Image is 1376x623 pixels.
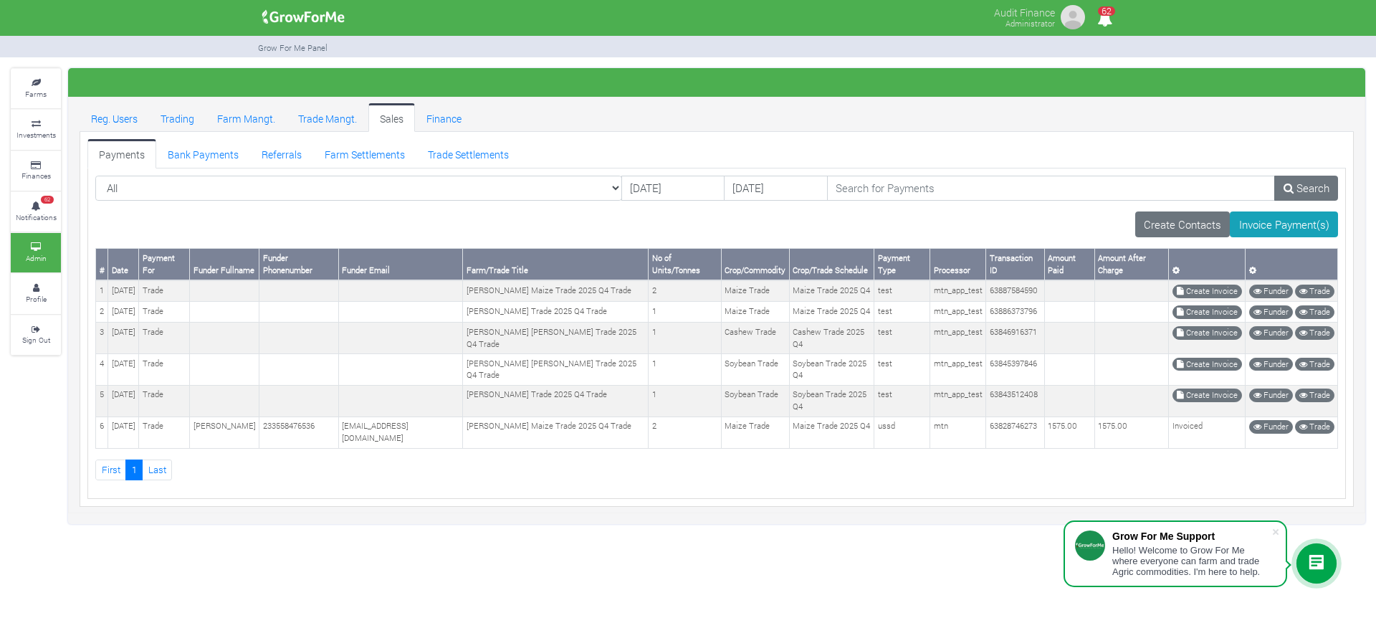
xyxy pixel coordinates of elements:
[986,417,1045,448] td: 63828746273
[108,354,139,386] td: [DATE]
[1172,358,1242,371] a: Create Invoice
[108,280,139,301] td: [DATE]
[190,417,259,448] td: [PERSON_NAME]
[416,139,520,168] a: Trade Settlements
[26,294,47,304] small: Profile
[721,280,789,301] td: Maize Trade
[139,417,190,448] td: Trade
[874,354,930,386] td: test
[108,385,139,417] td: [DATE]
[874,323,930,354] td: test
[313,139,416,168] a: Farm Settlements
[108,302,139,323] td: [DATE]
[87,139,156,168] a: Payments
[463,323,649,354] td: [PERSON_NAME] [PERSON_NAME] Trade 2025 Q4 Trade
[1172,326,1242,340] a: Create Invoice
[22,335,50,345] small: Sign Out
[26,253,47,263] small: Admin
[25,89,47,99] small: Farms
[1091,3,1119,35] i: Notifications
[986,249,1045,280] th: Transaction ID
[463,354,649,386] td: [PERSON_NAME] [PERSON_NAME] Trade 2025 Q4 Trade
[11,233,61,272] a: Admin
[11,69,61,108] a: Farms
[649,354,721,386] td: 1
[789,417,874,448] td: Maize Trade 2025 Q4
[1249,420,1293,434] a: Funder
[1274,176,1338,201] a: Search
[1249,285,1293,298] a: Funder
[95,460,126,480] a: First
[1295,326,1334,340] a: Trade
[1172,389,1242,402] a: Create Invoice
[721,385,789,417] td: Soybean Trade
[721,323,789,354] td: Cashew Trade
[1249,389,1293,402] a: Funder
[724,176,827,201] input: DD/MM/YYYY
[930,302,986,323] td: mtn_app_test
[1295,389,1334,402] a: Trade
[1295,358,1334,371] a: Trade
[96,354,108,386] td: 4
[930,249,986,280] th: Processor
[259,249,339,280] th: Funder Phonenumber
[1295,285,1334,298] a: Trade
[149,103,206,132] a: Trading
[206,103,287,132] a: Farm Mangt.
[11,192,61,232] a: 62 Notifications
[789,385,874,417] td: Soybean Trade 2025 Q4
[649,249,721,280] th: No of Units/Tonnes
[986,354,1045,386] td: 63845397846
[874,280,930,301] td: test
[994,3,1055,20] p: Audit Finance
[827,176,1276,201] input: Search for Payments
[621,176,725,201] input: DD/MM/YYYY
[1098,6,1115,16] span: 62
[1005,18,1055,29] small: Administrator
[930,385,986,417] td: mtn_app_test
[21,171,51,181] small: Finances
[108,323,139,354] td: [DATE]
[96,417,108,448] td: 6
[649,417,721,448] td: 2
[338,249,462,280] th: Funder Email
[721,249,789,280] th: Crop/Commodity
[1169,417,1246,448] td: Invoiced
[1112,545,1271,577] div: Hello! Welcome to Grow For Me where everyone can farm and trade Agric commodities. I'm here to help.
[1094,417,1168,448] td: 1575.00
[139,323,190,354] td: Trade
[415,103,473,132] a: Finance
[250,139,313,168] a: Referrals
[789,249,874,280] th: Crop/Trade Schedule
[125,460,143,480] a: 1
[463,249,649,280] th: Farm/Trade Title
[1091,14,1119,27] a: 62
[874,249,930,280] th: Payment Type
[1249,305,1293,319] a: Funder
[139,280,190,301] td: Trade
[338,417,462,448] td: [EMAIL_ADDRESS][DOMAIN_NAME]
[789,302,874,323] td: Maize Trade 2025 Q4
[142,460,172,480] a: Last
[259,417,339,448] td: 233558476536
[1172,285,1242,298] a: Create Invoice
[1044,249,1094,280] th: Amount Paid
[139,354,190,386] td: Trade
[789,323,874,354] td: Cashew Trade 2025 Q4
[156,139,250,168] a: Bank Payments
[874,417,930,448] td: ussd
[1172,305,1242,319] a: Create Invoice
[139,249,190,280] th: Payment For
[463,417,649,448] td: [PERSON_NAME] Maize Trade 2025 Q4 Trade
[257,3,350,32] img: growforme image
[874,302,930,323] td: test
[789,280,874,301] td: Maize Trade 2025 Q4
[1094,249,1168,280] th: Amount After Charge
[721,417,789,448] td: Maize Trade
[1135,211,1231,237] a: Create Contacts
[463,385,649,417] td: [PERSON_NAME] Trade 2025 Q4 Trade
[986,280,1045,301] td: 63887584590
[986,323,1045,354] td: 63846916371
[96,302,108,323] td: 2
[463,280,649,301] td: [PERSON_NAME] Maize Trade 2025 Q4 Trade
